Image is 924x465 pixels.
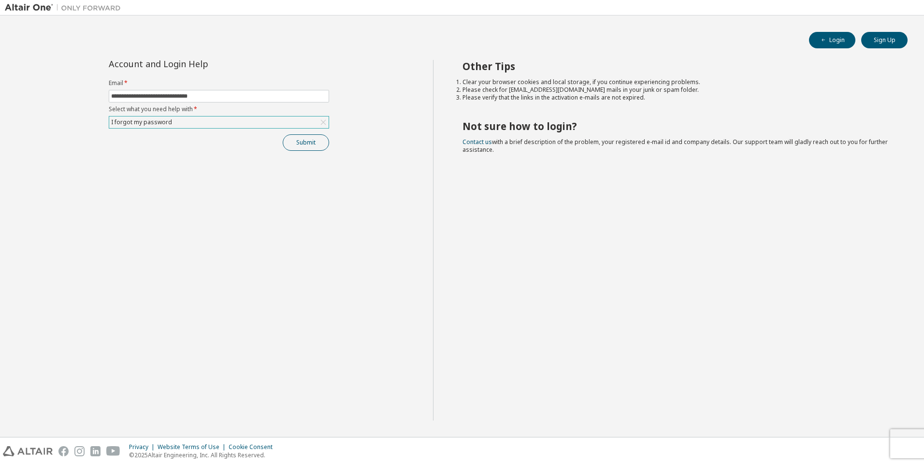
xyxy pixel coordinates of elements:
[74,446,85,456] img: instagram.svg
[809,32,855,48] button: Login
[861,32,908,48] button: Sign Up
[462,138,492,146] a: Contact us
[5,3,126,13] img: Altair One
[106,446,120,456] img: youtube.svg
[229,443,278,451] div: Cookie Consent
[109,105,329,113] label: Select what you need help with
[462,78,891,86] li: Clear your browser cookies and local storage, if you continue experiencing problems.
[109,79,329,87] label: Email
[283,134,329,151] button: Submit
[462,60,891,73] h2: Other Tips
[90,446,101,456] img: linkedin.svg
[129,451,278,459] p: © 2025 Altair Engineering, Inc. All Rights Reserved.
[3,446,53,456] img: altair_logo.svg
[462,94,891,102] li: Please verify that the links in the activation e-mails are not expired.
[158,443,229,451] div: Website Terms of Use
[110,117,173,128] div: I forgot my password
[462,86,891,94] li: Please check for [EMAIL_ADDRESS][DOMAIN_NAME] mails in your junk or spam folder.
[109,116,329,128] div: I forgot my password
[462,138,888,154] span: with a brief description of the problem, your registered e-mail id and company details. Our suppo...
[462,120,891,132] h2: Not sure how to login?
[109,60,285,68] div: Account and Login Help
[58,446,69,456] img: facebook.svg
[129,443,158,451] div: Privacy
